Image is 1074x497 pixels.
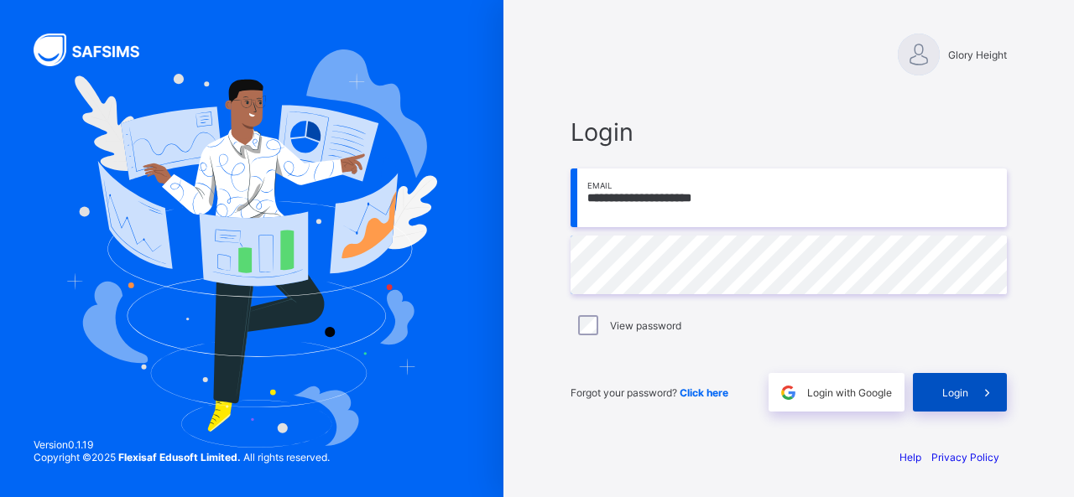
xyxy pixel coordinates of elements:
[66,49,436,447] img: Hero Image
[571,386,728,399] span: Forgot your password?
[610,319,681,332] label: View password
[680,386,728,399] a: Click here
[807,386,892,399] span: Login with Google
[34,438,330,451] span: Version 0.1.19
[899,451,921,463] a: Help
[942,386,968,399] span: Login
[118,451,241,463] strong: Flexisaf Edusoft Limited.
[571,117,1007,147] span: Login
[948,49,1007,61] span: Glory Height
[931,451,999,463] a: Privacy Policy
[34,34,159,66] img: SAFSIMS Logo
[34,451,330,463] span: Copyright © 2025 All rights reserved.
[779,383,798,402] img: google.396cfc9801f0270233282035f929180a.svg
